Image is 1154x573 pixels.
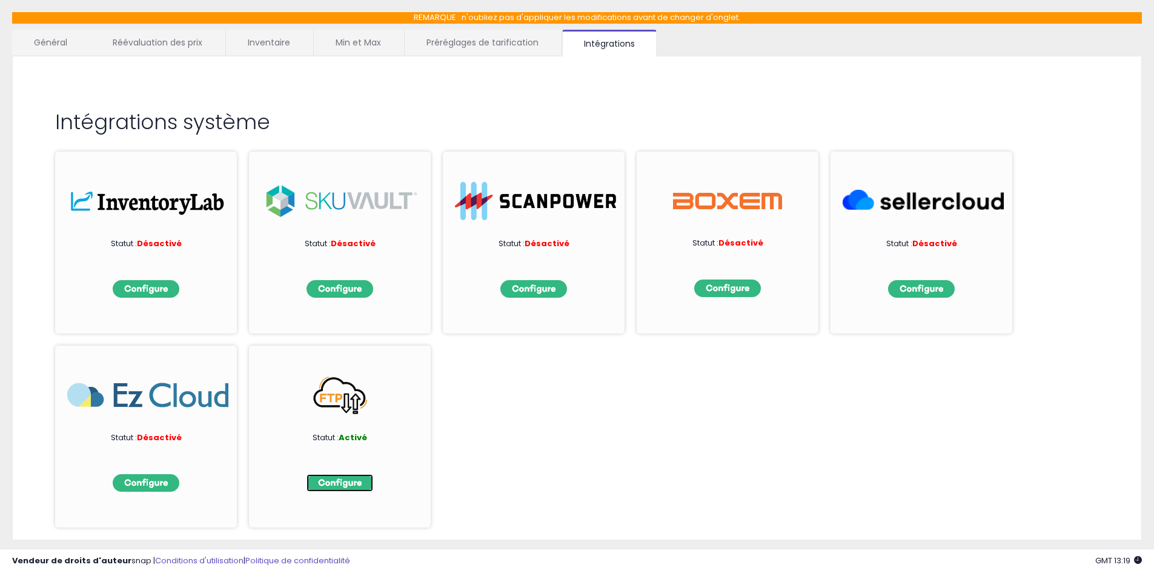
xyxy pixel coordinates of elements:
font: Statut : [692,237,718,249]
img: Logo Boxem [673,182,782,220]
font: Activé [339,432,367,443]
img: FTP_266x63.png [261,376,422,414]
font: Vendeur de droits d'auteur [12,555,131,566]
font: Statut : [499,238,525,249]
font: Statut : [886,238,912,249]
img: configbtn.png [694,280,761,297]
img: configbtn.png [113,280,179,298]
img: configbtn.png [307,474,373,492]
font: Statut : [111,238,137,249]
img: configbtn.png [307,280,373,298]
img: inv.png [67,182,228,220]
font: Préréglages de tarification [426,36,539,49]
a: Conditions d'utilisation [155,555,244,566]
font: Inventaire [248,36,290,49]
img: EzCloud_266x63.png [67,376,228,414]
font: Général [34,36,67,49]
font: Statut : [313,432,339,443]
font: Désactivé [137,432,182,443]
font: Désactivé [525,238,569,249]
img: configbtn.png [113,474,179,492]
font: Désactivé [331,238,376,249]
font: Statut : [111,432,137,443]
font: Intégrations [584,38,635,50]
font: REMARQUE : n'oubliez pas d'appliquer les modifications avant de changer d'onglet. [414,12,740,23]
span: 2025-10-14 13:22 GMT [1095,555,1142,566]
font: | [244,555,245,566]
font: snap | [131,555,155,566]
img: configbtn.png [888,280,955,298]
font: Désactivé [912,238,957,249]
img: sku.png [261,182,422,220]
img: ScanPower-logo.png [455,182,616,220]
font: Réévaluation des prix [113,36,202,49]
img: configbtn.png [500,280,567,298]
font: Min et Max [336,36,381,49]
font: GMT 13:19 [1095,555,1130,566]
img: SellerCloud_266x63.png [843,182,1004,220]
font: Intégrations système [55,107,270,136]
a: Politique de confidentialité [245,555,350,566]
font: Désactivé [137,238,182,249]
font: Statut : [305,238,331,249]
font: Désactivé [718,237,763,249]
